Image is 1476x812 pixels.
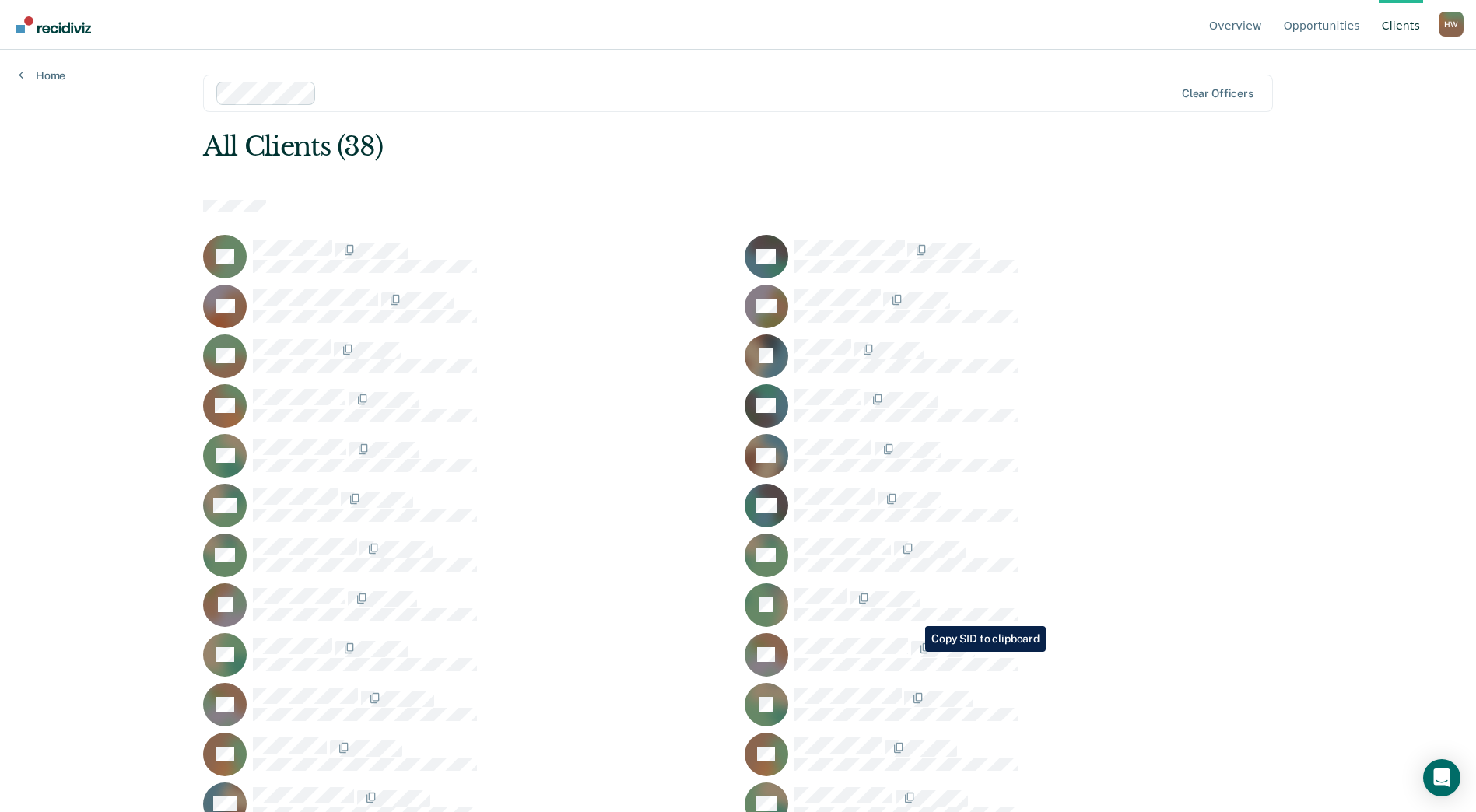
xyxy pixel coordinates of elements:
div: All Clients (38) [203,131,1059,163]
div: H W [1439,12,1464,37]
button: Profile dropdown button [1439,12,1464,37]
img: Recidiviz [16,16,91,33]
div: Clear officers [1182,87,1253,100]
a: Home [19,68,65,82]
div: Open Intercom Messenger [1423,759,1460,796]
